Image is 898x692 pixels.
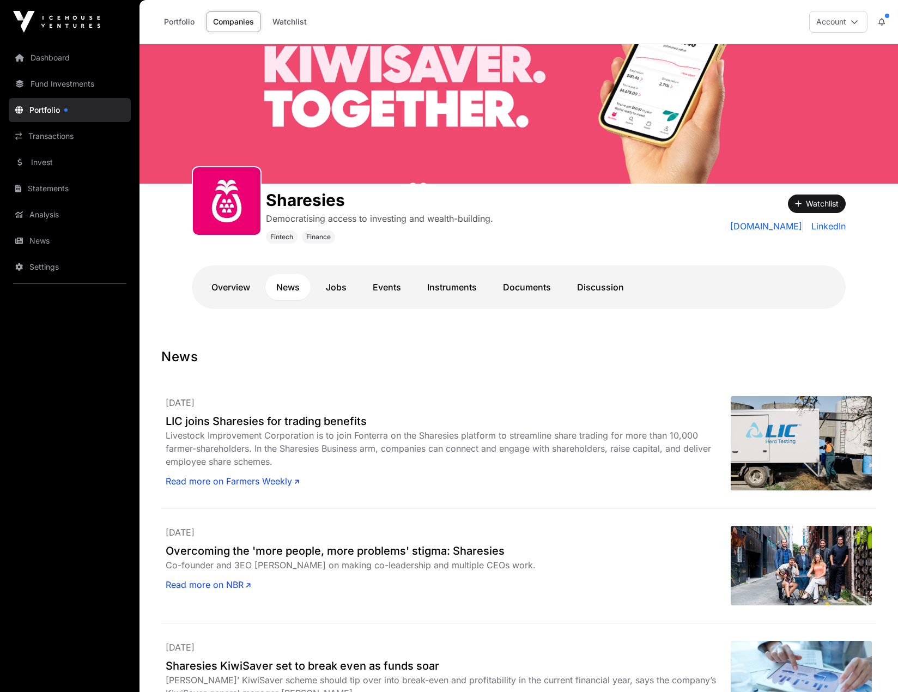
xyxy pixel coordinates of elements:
p: [DATE] [166,641,731,654]
div: Co-founder and 3EO [PERSON_NAME] on making co-leadership and multiple CEOs work. [166,559,731,572]
a: Portfolio [157,11,202,32]
a: Documents [492,274,562,300]
iframe: Chat Widget [844,640,898,692]
nav: Tabs [201,274,837,300]
a: Events [362,274,412,300]
a: Fund Investments [9,72,131,96]
a: [DOMAIN_NAME] [730,220,803,233]
p: [DATE] [166,526,731,539]
a: Transactions [9,124,131,148]
img: Sharesies-co-founders_4407.jpeg [731,526,872,605]
div: Livestock Improvement Corporation is to join Fonterra on the Sharesies platform to streamline sha... [166,429,731,468]
a: Instruments [416,274,488,300]
button: Watchlist [788,195,846,213]
span: Finance [306,233,331,241]
span: Fintech [270,233,293,241]
h1: News [161,348,876,366]
a: Read more on NBR [166,578,251,591]
a: Analysis [9,203,131,227]
a: Dashboard [9,46,131,70]
a: LinkedIn [807,220,846,233]
a: Invest [9,150,131,174]
a: Discussion [566,274,635,300]
a: Read more on Farmers Weekly [166,475,299,488]
a: LIC joins Sharesies for trading benefits [166,414,731,429]
a: Settings [9,255,131,279]
a: Statements [9,177,131,201]
a: Companies [206,11,261,32]
a: News [265,274,311,300]
img: Icehouse Ventures Logo [13,11,100,33]
button: Account [809,11,867,33]
img: 484176776_1035568341937315_8710553082385032245_n-768x512.jpg [731,396,872,490]
p: [DATE] [166,396,731,409]
a: Sharesies KiwiSaver set to break even as funds soar [166,658,731,673]
a: Overcoming the 'more people, more problems' stigma: Sharesies [166,543,731,559]
img: sharesies_logo.jpeg [197,172,256,230]
p: Democratising access to investing and wealth-building. [266,212,493,225]
a: Overview [201,274,261,300]
a: Watchlist [265,11,314,32]
h1: Sharesies [266,190,493,210]
a: Jobs [315,274,357,300]
a: News [9,229,131,253]
a: Portfolio [9,98,131,122]
img: Sharesies [139,44,898,184]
